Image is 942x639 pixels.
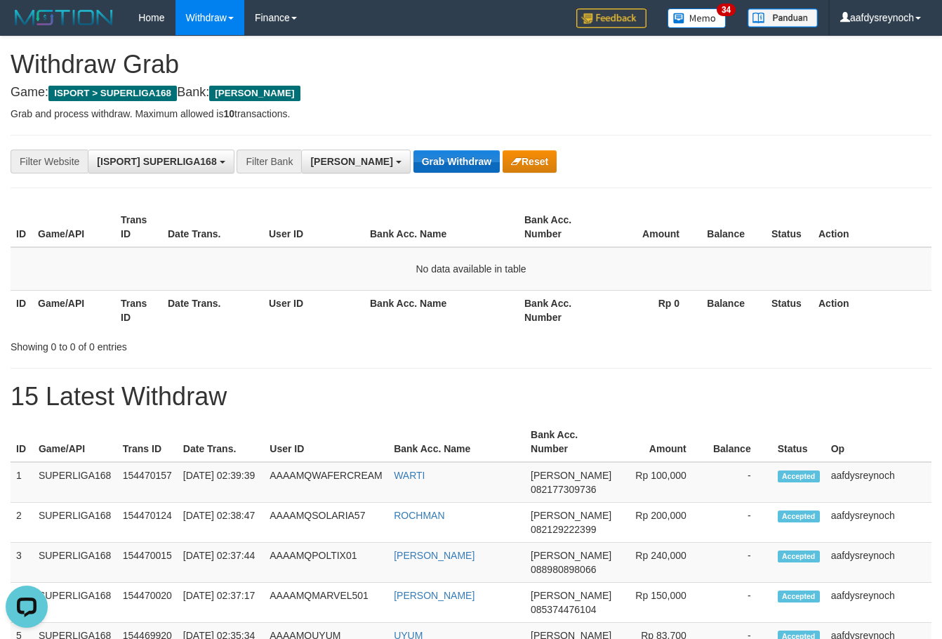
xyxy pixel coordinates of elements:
img: Feedback.jpg [576,8,646,28]
span: Accepted [778,551,820,562]
td: 1 [11,462,33,503]
td: 154470015 [117,543,178,583]
h1: Withdraw Grab [11,51,931,79]
button: [PERSON_NAME] [301,150,410,173]
th: Bank Acc. Name [364,290,519,330]
td: AAAAMQSOLARIA57 [264,503,388,543]
th: Balance [701,290,766,330]
img: MOTION_logo.png [11,7,117,28]
th: Action [813,290,931,330]
th: Bank Acc. Name [364,207,519,247]
th: Bank Acc. Name [388,422,525,462]
td: SUPERLIGA168 [33,583,117,623]
td: Rp 200,000 [617,503,708,543]
td: - [708,462,772,503]
td: [DATE] 02:37:44 [178,543,264,583]
td: aafdysreynoch [825,462,931,503]
img: Button%20Memo.svg [668,8,727,28]
th: Balance [701,207,766,247]
a: [PERSON_NAME] [394,550,475,561]
th: Trans ID [115,290,162,330]
td: 154470124 [117,503,178,543]
a: WARTI [394,470,425,481]
td: [DATE] 02:38:47 [178,503,264,543]
th: Game/API [32,207,115,247]
span: Copy 085374476104 to clipboard [531,604,596,615]
span: Accepted [778,470,820,482]
span: [PERSON_NAME] [531,550,611,561]
a: ROCHMAN [394,510,444,521]
th: User ID [263,207,364,247]
span: [PERSON_NAME] [209,86,300,101]
td: - [708,583,772,623]
span: Copy 088980898066 to clipboard [531,564,596,575]
td: aafdysreynoch [825,583,931,623]
td: Rp 100,000 [617,462,708,503]
div: Filter Bank [237,150,301,173]
th: Action [813,207,931,247]
td: SUPERLIGA168 [33,543,117,583]
th: ID [11,290,32,330]
span: Copy 082177309736 to clipboard [531,484,596,495]
span: Accepted [778,510,820,522]
div: Showing 0 to 0 of 0 entries [11,334,382,354]
td: - [708,503,772,543]
span: [PERSON_NAME] [531,590,611,601]
td: Rp 240,000 [617,543,708,583]
th: Game/API [32,290,115,330]
span: ISPORT > SUPERLIGA168 [48,86,177,101]
th: Amount [602,207,701,247]
th: ID [11,422,33,462]
td: AAAAMQPOLTIX01 [264,543,388,583]
span: [PERSON_NAME] [531,470,611,481]
span: [PERSON_NAME] [310,156,392,167]
td: 2 [11,503,33,543]
th: Status [772,422,825,462]
th: Date Trans. [162,207,263,247]
td: No data available in table [11,247,931,291]
a: [PERSON_NAME] [394,590,475,601]
td: [DATE] 02:37:17 [178,583,264,623]
th: User ID [263,290,364,330]
th: Status [766,290,813,330]
h1: 15 Latest Withdraw [11,383,931,411]
td: - [708,543,772,583]
button: Grab Withdraw [413,150,500,173]
td: [DATE] 02:39:39 [178,462,264,503]
span: Accepted [778,591,820,602]
strong: 10 [223,108,234,119]
th: Game/API [33,422,117,462]
th: Status [766,207,813,247]
td: AAAAMQWAFERCREAM [264,462,388,503]
td: 154470020 [117,583,178,623]
span: 34 [717,4,736,16]
th: Op [825,422,931,462]
div: Filter Website [11,150,88,173]
td: 154470157 [117,462,178,503]
th: Amount [617,422,708,462]
th: Bank Acc. Number [519,290,602,330]
td: aafdysreynoch [825,543,931,583]
td: SUPERLIGA168 [33,462,117,503]
span: [PERSON_NAME] [531,510,611,521]
td: Rp 150,000 [617,583,708,623]
th: Bank Acc. Number [525,422,617,462]
td: aafdysreynoch [825,503,931,543]
p: Grab and process withdraw. Maximum allowed is transactions. [11,107,931,121]
button: [ISPORT] SUPERLIGA168 [88,150,234,173]
th: Trans ID [117,422,178,462]
th: Rp 0 [602,290,701,330]
td: SUPERLIGA168 [33,503,117,543]
th: Bank Acc. Number [519,207,602,247]
td: AAAAMQMARVEL501 [264,583,388,623]
img: panduan.png [748,8,818,27]
button: Reset [503,150,557,173]
th: User ID [264,422,388,462]
span: Copy 082129222399 to clipboard [531,524,596,535]
span: [ISPORT] SUPERLIGA168 [97,156,216,167]
th: Trans ID [115,207,162,247]
th: Date Trans. [162,290,263,330]
button: Open LiveChat chat widget [6,6,48,48]
td: 3 [11,543,33,583]
th: ID [11,207,32,247]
